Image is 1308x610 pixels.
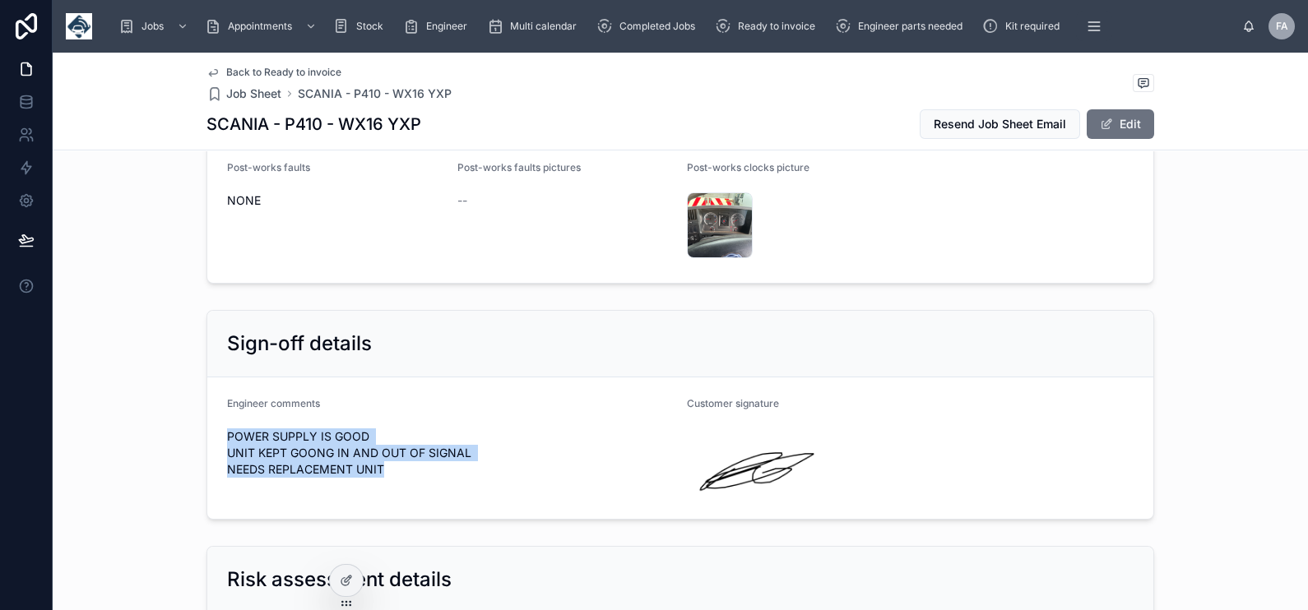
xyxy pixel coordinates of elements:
a: Stock [328,12,395,41]
span: Resend Job Sheet Email [934,116,1066,132]
a: Ready to invoice [710,12,827,41]
span: Completed Jobs [619,20,695,33]
button: Edit [1087,109,1154,139]
span: POWER SUPPLY IS GOOD UNIT KEPT GOONG IN AND OUT OF SIGNAL NEEDS REPLACEMENT UNIT [227,428,674,478]
span: FA [1276,20,1288,33]
span: Engineer comments [227,397,320,409]
a: Engineer [398,12,479,41]
a: Multi calendar [482,12,588,41]
span: Kit required [1005,20,1060,33]
img: App logo [66,13,92,39]
span: Appointments [228,20,292,33]
span: Post-works clocks picture [687,161,809,173]
span: Back to Ready to invoice [226,66,341,79]
div: scrollable content [105,8,1242,44]
span: Multi calendar [510,20,577,33]
a: Job Sheet [206,85,281,102]
a: Appointments [200,12,325,41]
a: SCANIA - P410 - WX16 YXP [298,85,452,102]
img: canvasImage.png [687,428,823,494]
button: Resend Job Sheet Email [920,109,1080,139]
span: -- [457,192,467,209]
span: NONE [227,192,444,209]
a: Jobs [114,12,197,41]
span: Stock [356,20,383,33]
span: Post-works faults [227,161,310,173]
h1: SCANIA - P410 - WX16 YXP [206,113,421,136]
a: Back to Ready to invoice [206,66,341,79]
span: Ready to invoice [738,20,815,33]
span: Engineer parts needed [858,20,962,33]
a: Completed Jobs [591,12,707,41]
span: Customer signature [687,397,779,409]
span: Job Sheet [226,85,281,102]
h2: Sign-off details [227,330,372,357]
a: Engineer parts needed [830,12,974,41]
h2: Risk assessment details [227,566,452,593]
a: Kit required [977,12,1071,41]
span: Engineer [426,20,467,33]
span: Post-works faults pictures [457,161,581,173]
span: Jobs [141,20,164,33]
